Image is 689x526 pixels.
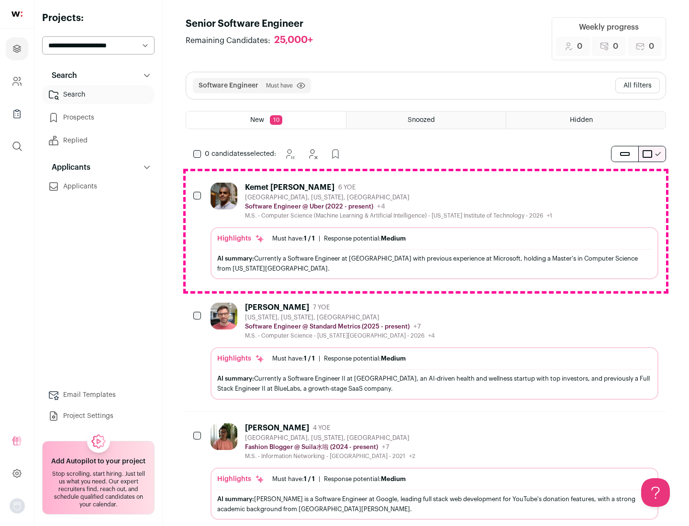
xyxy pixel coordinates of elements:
a: Snoozed [346,111,506,129]
span: 1 / 1 [304,235,315,241]
a: [PERSON_NAME] 7 YOE [US_STATE], [US_STATE], [GEOGRAPHIC_DATA] Software Engineer @ Standard Metric... [211,303,658,399]
ul: | [272,475,406,483]
div: 25,000+ [274,34,313,46]
a: Email Templates [42,385,155,405]
div: [PERSON_NAME] is a Software Engineer at Google, leading full stack web development for YouTube's ... [217,494,652,514]
span: selected: [205,149,276,159]
img: 92c6d1596c26b24a11d48d3f64f639effaf6bd365bf059bea4cfc008ddd4fb99.jpg [211,303,237,329]
span: 1 / 1 [304,355,315,362]
span: +7 [382,444,389,450]
span: AI summary: [217,255,254,262]
div: [GEOGRAPHIC_DATA], [US_STATE], [GEOGRAPHIC_DATA] [245,434,415,442]
a: Hidden [506,111,666,129]
div: Currently a Software Engineer at [GEOGRAPHIC_DATA] with previous experience at Microsoft, holding... [217,253,652,274]
span: 1 / 1 [304,476,315,482]
a: Replied [42,131,155,150]
a: Company and ATS Settings [6,70,28,93]
a: Prospects [42,108,155,127]
span: AI summary: [217,375,254,382]
div: M.S. - Information Networking - [GEOGRAPHIC_DATA] - 2021 [245,452,415,460]
span: Remaining Candidates: [186,35,270,46]
div: [PERSON_NAME] [245,423,309,433]
div: [US_STATE], [US_STATE], [GEOGRAPHIC_DATA] [245,314,435,321]
a: Search [42,85,155,104]
button: Applicants [42,158,155,177]
div: Currently a Software Engineer II at [GEOGRAPHIC_DATA], an AI-driven health and wellness startup w... [217,373,652,394]
span: +7 [413,323,421,330]
button: Add to Prospects [326,144,345,164]
div: Must have: [272,475,315,483]
span: Medium [381,235,406,241]
span: Medium [381,355,406,362]
h2: Add Autopilot to your project [51,457,145,466]
img: ebffc8b94a612106133ad1a79c5dcc917f1f343d62299c503ebb759c428adb03.jpg [211,423,237,450]
img: wellfound-shorthand-0d5821cbd27db2630d0214b213865d53afaa358527fdda9d0ea32b1df1b89c2c.svg [11,11,22,17]
a: Add Autopilot to your project Stop scrolling, start hiring. Just tell us what you need. Our exper... [42,441,155,515]
span: 0 [577,41,582,52]
div: Must have: [272,355,315,362]
div: Response potential: [324,475,406,483]
div: Response potential: [324,235,406,242]
span: Medium [381,476,406,482]
div: Response potential: [324,355,406,362]
div: [PERSON_NAME] [245,303,309,312]
span: Snoozed [408,117,435,123]
button: Software Engineer [199,81,258,90]
button: Snooze [280,144,299,164]
a: Project Settings [42,406,155,426]
span: 0 [613,41,618,52]
button: Hide [303,144,322,164]
ul: | [272,235,406,242]
span: 6 YOE [338,184,356,191]
span: 0 candidates [205,151,247,157]
div: Highlights [217,354,265,363]
h1: Senior Software Engineer [186,17,322,31]
div: Highlights [217,234,265,243]
p: Search [46,70,77,81]
span: AI summary: [217,496,254,502]
a: Kemet [PERSON_NAME] 6 YOE [GEOGRAPHIC_DATA], [US_STATE], [GEOGRAPHIC_DATA] Software Engineer @ Ub... [211,183,658,279]
div: Highlights [217,474,265,484]
button: Open dropdown [10,498,25,514]
p: Software Engineer @ Uber (2022 - present) [245,203,373,210]
img: 927442a7649886f10e33b6150e11c56b26abb7af887a5a1dd4d66526963a6550.jpg [211,183,237,209]
div: M.S. - Computer Science (Machine Learning & Artificial Intelligence) - [US_STATE] Institute of Te... [245,212,552,219]
a: Applicants [42,177,155,196]
span: New [250,117,264,123]
img: nopic.png [10,498,25,514]
div: Stop scrolling, start hiring. Just tell us what you need. Our expert recruiters find, reach out, ... [48,470,148,508]
span: 0 [649,41,654,52]
div: [GEOGRAPHIC_DATA], [US_STATE], [GEOGRAPHIC_DATA] [245,194,552,201]
a: Company Lists [6,102,28,125]
p: Software Engineer @ Standard Metrics (2025 - present) [245,323,410,330]
ul: | [272,355,406,362]
div: M.S. - Computer Science - [US_STATE][GEOGRAPHIC_DATA] - 2026 [245,332,435,340]
iframe: Help Scout Beacon - Open [641,478,670,507]
button: All filters [615,78,660,93]
div: Weekly progress [579,22,639,33]
h2: Projects: [42,11,155,25]
span: +2 [409,453,415,459]
span: +4 [428,333,435,339]
span: 10 [270,115,282,125]
div: Must have: [272,235,315,242]
a: [PERSON_NAME] 4 YOE [GEOGRAPHIC_DATA], [US_STATE], [GEOGRAPHIC_DATA] Fashion Blogger @ Suila水啦 (2... [211,423,658,520]
a: Projects [6,37,28,60]
span: Hidden [570,117,593,123]
span: 7 YOE [313,304,330,311]
span: Must have [266,82,293,89]
span: 4 YOE [313,424,330,432]
div: Kemet [PERSON_NAME] [245,183,334,192]
span: +4 [377,203,385,210]
p: Applicants [46,162,90,173]
p: Fashion Blogger @ Suila水啦 (2024 - present) [245,443,378,451]
span: +1 [547,213,552,219]
button: Search [42,66,155,85]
